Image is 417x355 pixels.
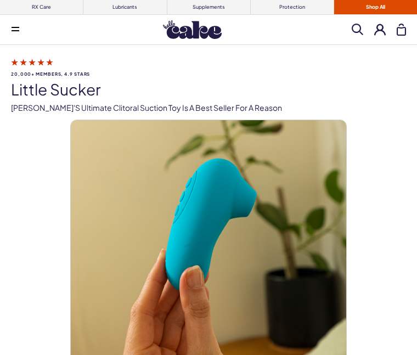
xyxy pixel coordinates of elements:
[11,81,406,98] h1: little sucker
[11,72,406,77] span: 20,000+ members, 4.9 stars
[163,20,222,39] img: Hello Cake
[11,103,406,114] p: [PERSON_NAME]'s ultimate clitoral suction toy is a best seller for a reason
[11,57,406,77] a: 20,000+ members, 4.9 stars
